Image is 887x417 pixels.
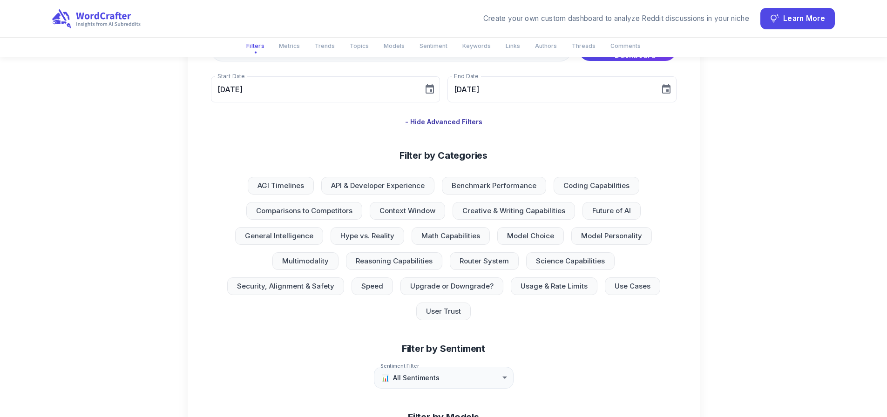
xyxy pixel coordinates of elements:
span: Context Window [374,206,441,216]
span: Hype vs. Reality [335,231,400,242]
h6: Filter by Sentiment [203,343,685,356]
span: Science Capabilities [530,256,610,267]
input: MM/DD/YYYY [211,76,417,102]
span: Use Cases [609,281,656,292]
span: Reasoning Capabilities [350,256,438,267]
button: - Hide Advanced Filters [401,114,486,131]
span: Router System [454,256,515,267]
input: MM/DD/YYYY [447,76,653,102]
span: all [381,372,389,383]
span: User Trust [420,306,467,317]
button: Learn More [760,8,835,29]
button: Sentiment [414,38,453,54]
span: AGI Timelines [252,181,310,191]
span: Model Personality [576,231,648,242]
button: Links [500,38,526,54]
button: Threads [566,38,601,54]
span: Upgrade or Downgrade? [405,281,499,292]
label: Start Date [217,72,244,80]
span: Benchmark Performance [446,181,542,191]
button: Topics [344,38,374,54]
button: Filters [240,38,270,54]
span: Speed [356,281,389,292]
span: Learn More [783,13,825,25]
span: Future of AI [587,206,636,216]
span: Creative & Writing Capabilities [457,206,571,216]
label: End Date [454,72,478,80]
button: Choose date, selected date is Aug 17, 2025 [657,80,676,99]
span: Model Choice [501,231,560,242]
button: Metrics [273,38,305,54]
button: Choose date, selected date is Aug 5, 2025 [420,80,439,99]
label: Sentiment Filter [380,363,419,370]
span: General Intelligence [239,231,319,242]
button: Keywords [457,38,496,54]
div: allAll Sentiments [374,367,514,389]
span: API & Developer Experience [325,181,430,191]
span: Coding Capabilities [558,181,635,191]
span: Multimodality [277,256,334,267]
button: Update Dashboard [579,35,677,61]
button: Trends [309,38,340,54]
button: Models [378,38,410,54]
span: Comparisons to Competitors [251,206,358,216]
h6: Filter by Categories [399,149,488,162]
span: Usage & Rate Limits [515,281,593,292]
button: Authors [529,38,562,54]
div: Create your own custom dashboard to analyze Reddit discussions in your niche [483,13,749,24]
span: Math Capabilities [416,231,486,242]
span: Security, Alignment & Safety [231,281,340,292]
button: Comments [605,38,646,54]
